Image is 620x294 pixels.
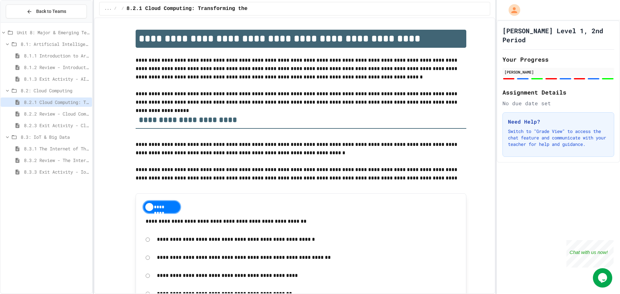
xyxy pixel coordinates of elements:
span: 8.3.2 Review - The Internet of Things and Big Data [24,157,89,164]
span: 8.3.1 The Internet of Things and Big Data: Our Connected Digital World [24,145,89,152]
span: / [114,6,116,11]
iframe: chat widget [593,268,614,288]
span: 8.3: IoT & Big Data [21,134,89,140]
button: Back to Teams [6,5,87,18]
h3: Need Help? [508,118,609,126]
span: Unit 8: Major & Emerging Technologies [17,29,89,36]
span: 8.1.1 Introduction to Artificial Intelligence [24,52,89,59]
p: Switch to "Grade View" to access the chat feature and communicate with your teacher for help and ... [508,128,609,147]
span: 8.1.2 Review - Introduction to Artificial Intelligence [24,64,89,71]
span: 8.2.2 Review - Cloud Computing [24,110,89,117]
span: 8.1.3 Exit Activity - AI Detective [24,76,89,82]
span: ... [105,6,112,11]
h1: [PERSON_NAME] Level 1, 2nd Period [502,26,614,44]
span: 8.2.3 Exit Activity - Cloud Service Detective [24,122,89,129]
span: 8.3.3 Exit Activity - IoT Data Detective Challenge [24,168,89,175]
h2: Your Progress [502,55,614,64]
h2: Assignment Details [502,88,614,97]
span: Back to Teams [36,8,66,15]
span: 8.2: Cloud Computing [21,87,89,94]
span: 8.1: Artificial Intelligence Basics [21,41,89,47]
span: 8.2.1 Cloud Computing: Transforming the Digital World [24,99,89,106]
span: / [122,6,124,11]
iframe: chat widget [566,240,614,268]
div: My Account [502,3,522,17]
div: [PERSON_NAME] [504,69,612,75]
div: No due date set [502,99,614,107]
span: 8.2.1 Cloud Computing: Transforming the Digital World [127,5,291,13]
